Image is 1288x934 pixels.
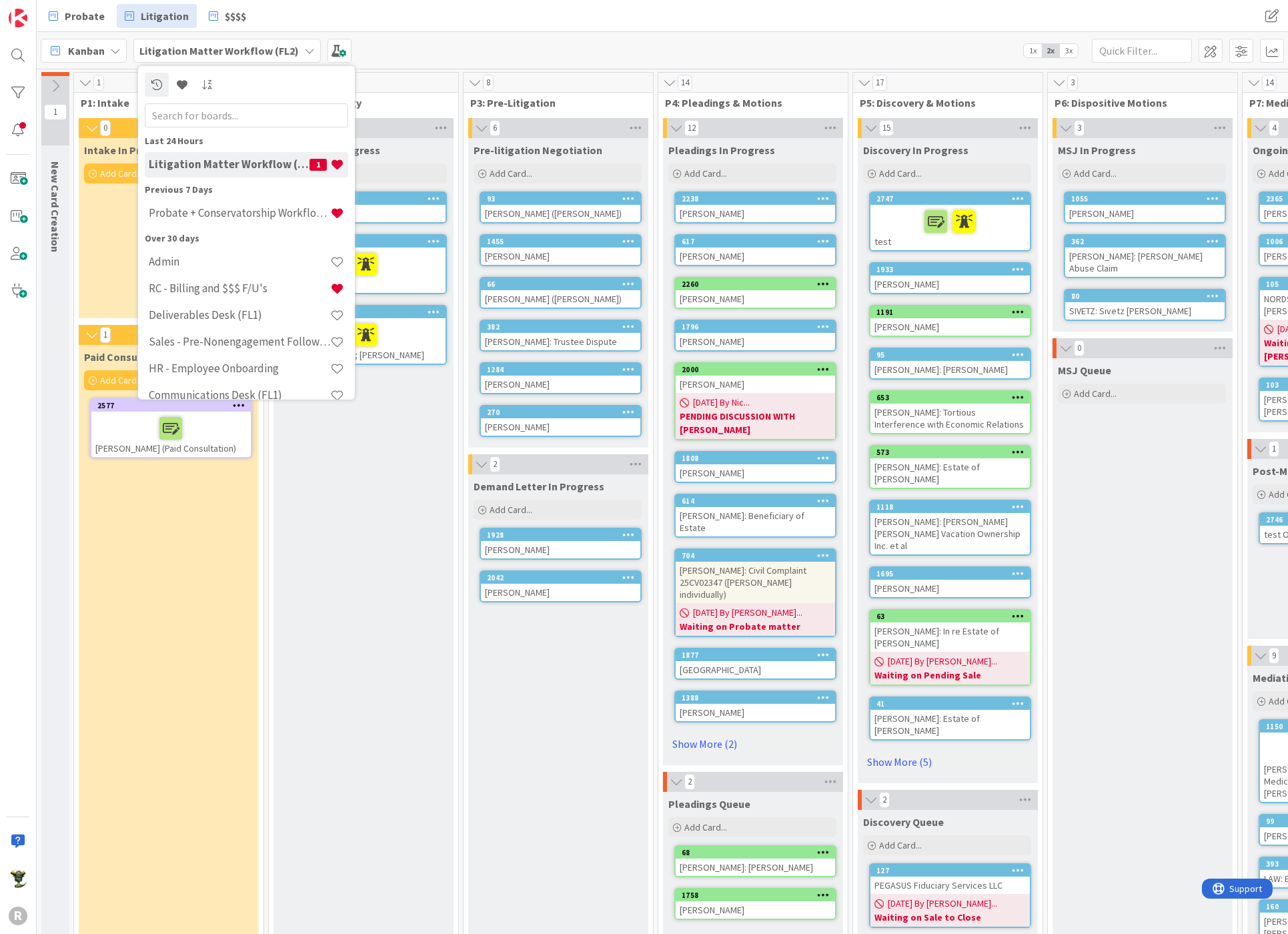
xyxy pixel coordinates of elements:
[676,205,835,222] div: [PERSON_NAME]
[682,322,835,332] div: 1796
[481,236,640,248] div: 1455
[487,365,640,374] div: 1284
[481,406,640,436] div: 270[PERSON_NAME]
[286,306,446,318] div: 2688
[474,480,604,493] span: Demand Letter In Progress
[676,507,835,536] div: [PERSON_NAME]: Beneficiary of Estate
[286,318,446,364] div: [PERSON_NAME]; [PERSON_NAME]
[674,648,836,680] a: 1877[GEOGRAPHIC_DATA]
[149,282,330,295] h4: RC - Billing and $$$ F/U's
[93,75,104,91] span: 1
[480,362,642,394] a: 1284[PERSON_NAME]
[676,321,835,333] div: 1796
[481,529,640,541] div: 1928
[474,143,602,157] span: Pre-litigation Negotiation
[870,501,1030,554] div: 1118[PERSON_NAME]: [PERSON_NAME] [PERSON_NAME] Vacation Ownership Inc. et al
[870,349,1030,378] div: 95[PERSON_NAME]: [PERSON_NAME]
[860,96,1026,109] span: P5: Discovery & Motions
[668,797,750,811] span: Pleadings Queue
[674,888,836,920] a: 1758[PERSON_NAME]
[141,8,189,24] span: Litigation
[1074,388,1117,400] span: Add Card...
[676,550,835,603] div: 704[PERSON_NAME]: Civil Complaint 25CV02347 ([PERSON_NAME] individually)
[286,205,446,222] div: [PERSON_NAME]
[665,96,831,109] span: P4: Pleadings & Motions
[680,620,831,633] b: Waiting on Probate matter
[876,612,1030,621] div: 63
[1060,44,1078,57] span: 3x
[863,143,969,157] span: Discovery In Progress
[91,400,251,412] div: 2577
[872,75,887,91] span: 17
[876,393,1030,402] div: 653
[481,376,640,393] div: [PERSON_NAME]
[145,103,348,127] input: Search for boards...
[874,911,1026,924] b: Waiting on Sale to Close
[1074,340,1085,356] span: 0
[876,194,1030,203] div: 2747
[481,193,640,205] div: 93
[481,529,640,558] div: 1928[PERSON_NAME]
[676,193,835,222] div: 2238[PERSON_NAME]
[490,167,532,179] span: Add Card...
[682,237,835,246] div: 617
[870,513,1030,554] div: [PERSON_NAME]: [PERSON_NAME] [PERSON_NAME] Vacation Ownership Inc. et al
[674,548,836,637] a: 704[PERSON_NAME]: Civil Complaint 25CV02347 ([PERSON_NAME] individually)[DATE] By [PERSON_NAME].....
[481,236,640,265] div: 1455[PERSON_NAME]
[149,255,330,268] h4: Admin
[869,696,1031,741] a: 41[PERSON_NAME]: Estate of [PERSON_NAME]
[870,404,1030,433] div: [PERSON_NAME]: Tortious Interference with Economic Relations
[870,349,1030,361] div: 95
[28,2,61,18] span: Support
[676,464,835,482] div: [PERSON_NAME]
[870,568,1030,580] div: 1695
[676,193,835,205] div: 2238
[41,4,113,28] a: Probate
[292,308,446,317] div: 2688
[1269,441,1279,457] span: 1
[682,280,835,289] div: 2260
[869,500,1031,556] a: 1118[PERSON_NAME]: [PERSON_NAME] [PERSON_NAME] Vacation Ownership Inc. et al
[481,333,640,350] div: [PERSON_NAME]: Trustee Dispute
[1065,205,1225,222] div: [PERSON_NAME]
[876,569,1030,578] div: 1695
[480,277,642,309] a: 66[PERSON_NAME] ([PERSON_NAME])
[869,305,1031,337] a: 1191[PERSON_NAME]
[480,570,642,602] a: 2042[PERSON_NAME]
[676,236,835,265] div: 617[PERSON_NAME]
[869,191,1031,252] a: 2747test
[481,572,640,584] div: 2042
[487,194,640,203] div: 93
[888,897,997,911] span: [DATE] By [PERSON_NAME]...
[487,573,640,582] div: 2042
[676,692,835,704] div: 1388
[1065,236,1225,277] div: 362[PERSON_NAME]: [PERSON_NAME] Abuse Claim
[481,572,640,601] div: 2042[PERSON_NAME]
[470,96,636,109] span: P3: Pre-Litigation
[676,236,835,248] div: 617
[879,839,922,851] span: Add Card...
[674,277,836,309] a: 2260[PERSON_NAME]
[668,733,836,755] a: Show More (2)
[870,568,1030,597] div: 1695[PERSON_NAME]
[490,504,532,516] span: Add Card...
[676,290,835,308] div: [PERSON_NAME]
[481,418,640,436] div: [PERSON_NAME]
[145,133,348,147] div: Last 24 Hours
[676,550,835,562] div: 704
[1074,167,1117,179] span: Add Card...
[149,335,330,348] h4: Sales - Pre-Nonengagement Follow Ups
[870,306,1030,336] div: 1191[PERSON_NAME]
[487,237,640,246] div: 1455
[870,205,1030,250] div: test
[481,406,640,418] div: 270
[1024,44,1042,57] span: 1x
[676,452,835,482] div: 1808[PERSON_NAME]
[876,866,1030,875] div: 127
[693,606,802,620] span: [DATE] By [PERSON_NAME]...
[100,167,143,179] span: Add Card...
[275,96,442,109] span: P2: Case Strategy
[879,120,894,136] span: 15
[676,495,835,507] div: 614
[870,865,1030,894] div: 127PEGASUS Fiduciary Services LLC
